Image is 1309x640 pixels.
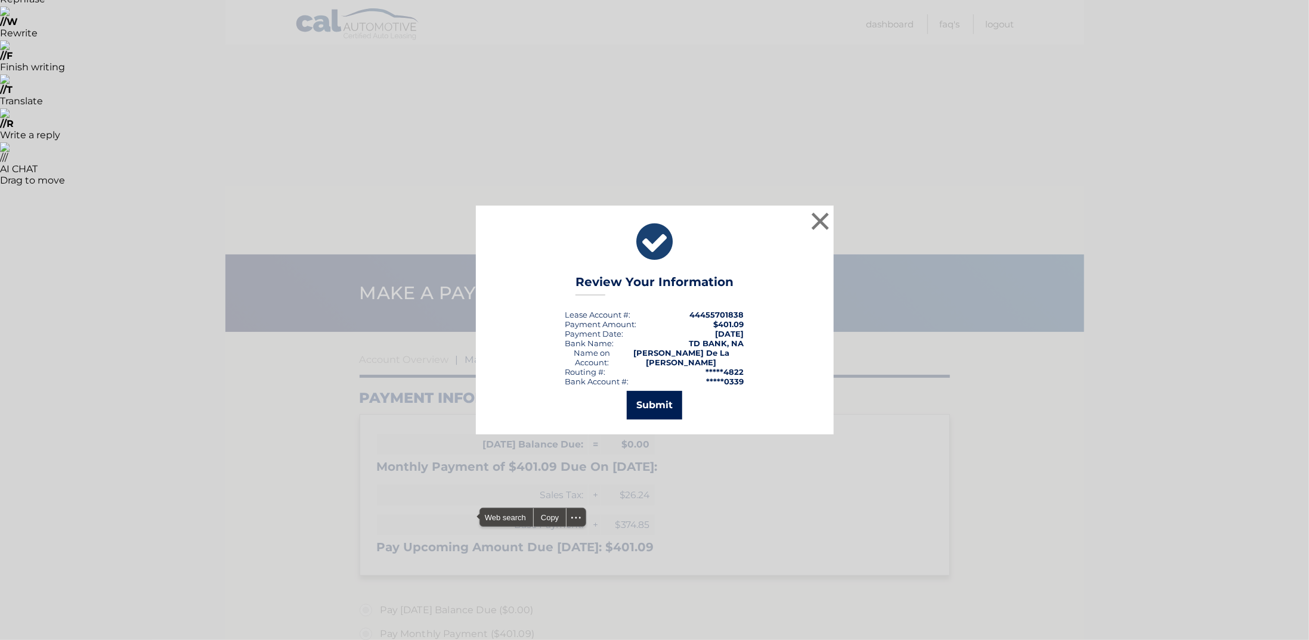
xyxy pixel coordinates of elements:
[565,310,631,319] div: Lease Account #:
[565,377,629,386] div: Bank Account #:
[689,338,744,348] strong: TD BANK, NA
[690,310,744,319] strong: 44455701838
[565,338,614,348] div: Bank Name:
[633,348,729,367] strong: [PERSON_NAME] De La [PERSON_NAME]
[716,329,744,338] span: [DATE]
[565,329,622,338] span: Payment Date
[480,508,533,526] span: Web search
[565,367,606,377] div: Routing #:
[565,329,624,338] div: :
[575,275,734,296] h3: Review Your Information
[565,348,619,367] div: Name on Account:
[565,319,637,329] div: Payment Amount:
[714,319,744,329] span: $401.09
[534,508,566,526] div: Copy
[627,391,682,420] button: Submit
[809,209,833,233] button: ×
